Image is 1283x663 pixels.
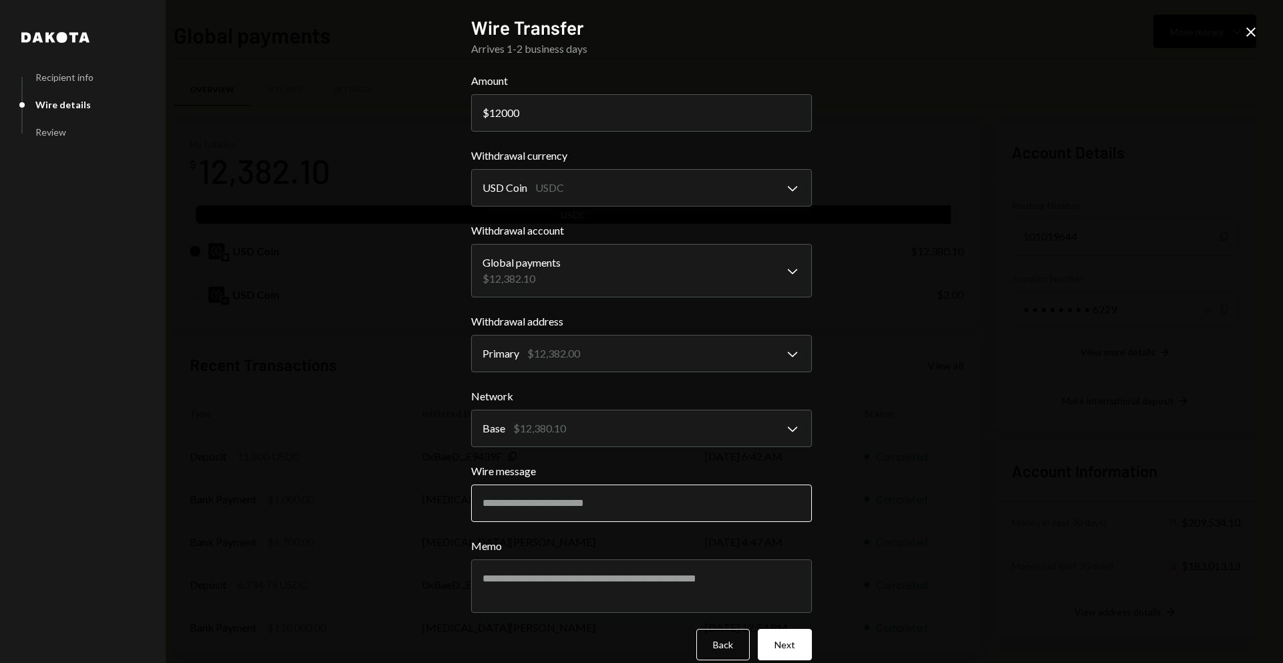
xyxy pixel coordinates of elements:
button: Withdrawal address [471,335,812,372]
label: Withdrawal currency [471,148,812,164]
button: Network [471,410,812,447]
div: $ [482,106,489,119]
h2: Wire Transfer [471,15,812,41]
div: $12,380.10 [513,420,566,436]
label: Amount [471,73,812,89]
div: Arrives 1-2 business days [471,41,812,57]
label: Wire message [471,463,812,479]
label: Network [471,388,812,404]
div: Recipient info [35,72,94,83]
div: $12,382.00 [527,346,580,362]
button: Back [696,629,750,660]
div: Wire details [35,99,91,110]
button: Withdrawal account [471,244,812,297]
div: Review [35,126,66,138]
button: Withdrawal currency [471,169,812,207]
input: 0.00 [471,94,812,132]
div: USDC [535,180,564,196]
label: Withdrawal account [471,223,812,239]
label: Withdrawal address [471,313,812,329]
button: Next [758,629,812,660]
label: Memo [471,538,812,554]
